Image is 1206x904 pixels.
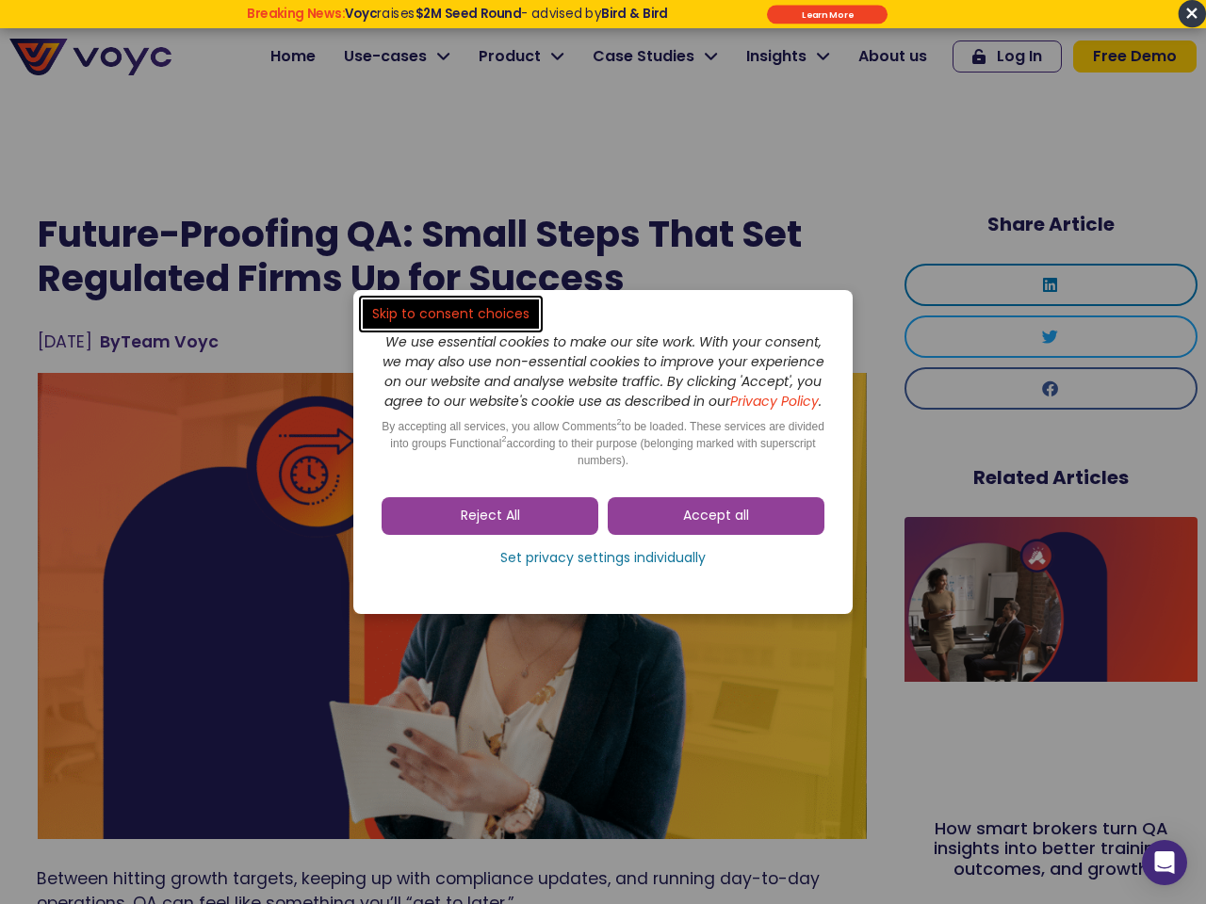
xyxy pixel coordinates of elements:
[730,392,819,411] a: Privacy Policy
[500,549,706,568] span: Set privacy settings individually
[383,332,824,411] i: We use essential cookies to make our site work. With your consent, we may also use non-essential ...
[382,497,598,535] a: Reject All
[382,420,824,467] span: By accepting all services, you allow Comments to be loaded. These services are divided into group...
[382,544,824,573] a: Set privacy settings individually
[363,299,539,329] a: Skip to consent choices
[608,497,824,535] a: Accept all
[683,507,749,525] span: Accept all
[501,434,506,444] sup: 2
[461,507,520,525] span: Reject All
[617,417,622,427] sup: 2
